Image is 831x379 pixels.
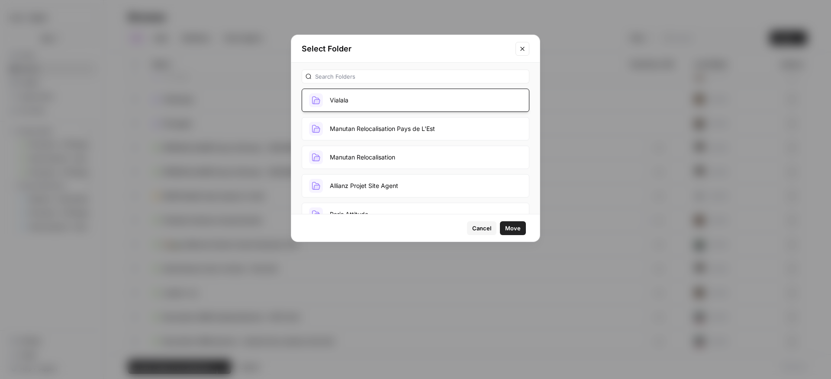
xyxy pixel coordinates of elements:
[315,72,525,81] input: Search Folders
[302,174,529,197] button: Allianz Projet Site Agent
[302,43,510,55] h2: Select Folder
[302,146,529,169] button: Manutan Relocalisation
[302,117,529,140] button: Manutan Relocalisation Pays de L'Est
[302,203,529,226] button: Paris Attitude
[505,224,521,232] span: Move
[500,221,526,235] button: Move
[467,221,496,235] button: Cancel
[302,89,529,112] button: Vialala
[515,42,529,56] button: Close modal
[472,224,491,232] span: Cancel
